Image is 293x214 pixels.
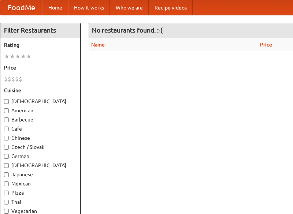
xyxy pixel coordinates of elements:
input: Czech / Slovak [4,145,9,150]
li: ★ [26,52,31,60]
label: Cafe [4,125,77,132]
li: ★ [15,52,21,60]
label: American [4,107,77,114]
input: Barbecue [4,117,9,122]
label: Barbecue [4,116,77,123]
input: [DEMOGRAPHIC_DATA] [4,163,9,168]
li: ★ [10,52,15,60]
input: Thai [4,200,9,204]
li: $ [15,75,19,83]
li: ★ [4,52,10,60]
li: $ [8,75,11,83]
a: FoodMe [0,0,42,15]
h5: Cuisine [4,87,77,94]
input: American [4,108,9,113]
ng-pluralize: No restaurants found. :-( [92,27,163,34]
label: Japanese [4,171,77,178]
input: Chinese [4,136,9,140]
label: Mexican [4,180,77,187]
input: Japanese [4,172,9,177]
input: Cafe [4,127,9,131]
li: $ [19,75,22,83]
input: German [4,154,9,159]
label: Chinese [4,134,77,142]
label: Czech / Slovak [4,143,77,151]
h5: Price [4,64,77,71]
a: How it works [68,0,110,15]
li: $ [4,75,8,83]
a: Name [91,42,105,48]
h4: Filter Restaurants [0,23,80,38]
a: Home [42,0,68,15]
label: German [4,153,77,160]
input: [DEMOGRAPHIC_DATA] [4,99,9,104]
input: Mexican [4,181,9,186]
input: Pizza [4,191,9,195]
h5: Rating [4,41,77,49]
a: Recipe videos [149,0,193,15]
a: Who we are [110,0,149,15]
li: $ [11,75,15,83]
label: Pizza [4,189,77,196]
input: Vegetarian [4,209,9,214]
label: [DEMOGRAPHIC_DATA] [4,98,77,105]
li: ★ [21,52,26,60]
label: [DEMOGRAPHIC_DATA] [4,162,77,169]
label: Thai [4,198,77,206]
a: Price [260,42,272,48]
